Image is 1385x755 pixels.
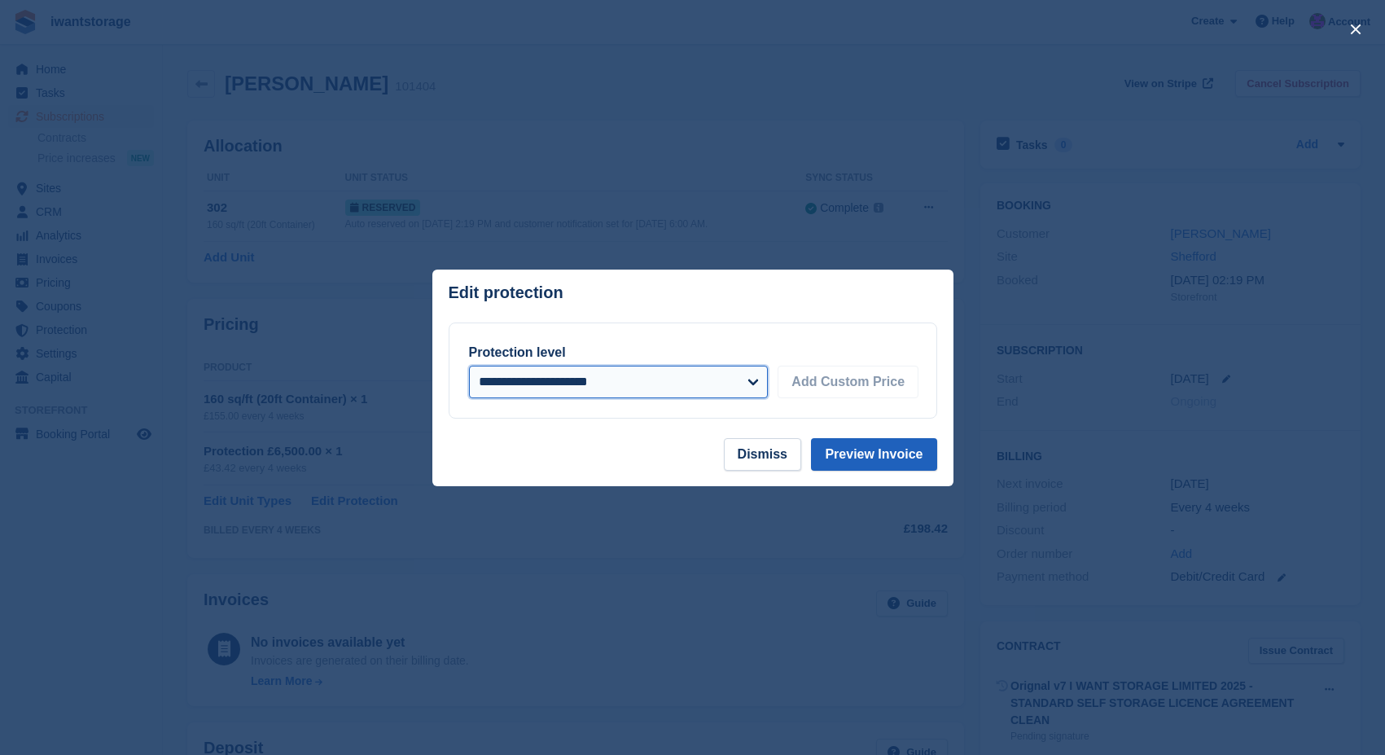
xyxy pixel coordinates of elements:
label: Protection level [469,345,566,359]
button: close [1343,16,1369,42]
button: Preview Invoice [811,438,936,471]
button: Dismiss [724,438,801,471]
p: Edit protection [449,283,563,302]
button: Add Custom Price [778,366,918,398]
